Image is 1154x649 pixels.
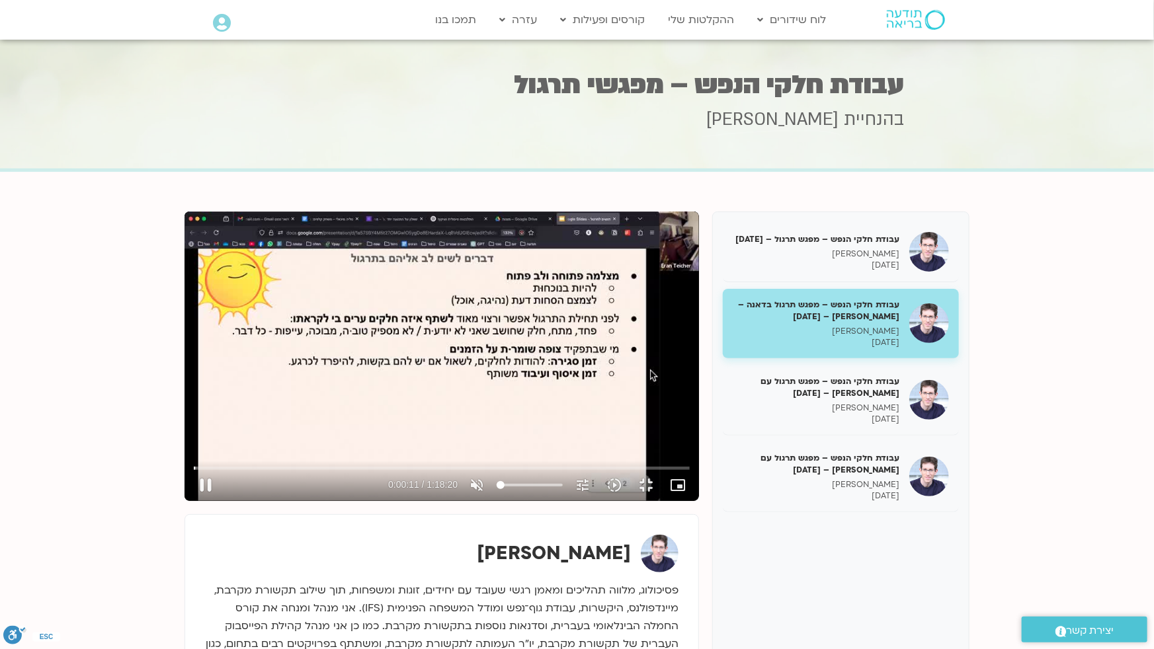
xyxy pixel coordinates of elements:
[429,7,483,32] a: תמכו בנו
[554,7,651,32] a: קורסים ופעילות
[733,260,899,271] p: [DATE]
[909,380,949,420] img: עבודת חלקי הנפש – מפגש תרגול עם ערן טייכר – 8/4/25
[733,414,899,425] p: [DATE]
[887,10,945,30] img: תודעה בריאה
[733,299,899,323] h5: עבודת חלקי הנפש – מפגש תרגול בדאנה – [PERSON_NAME] – [DATE]
[733,452,899,476] h5: עבודת חלקי הנפש – מפגש תרגול עם [PERSON_NAME] – [DATE]
[733,248,899,260] p: [PERSON_NAME]
[661,7,741,32] a: ההקלטות שלי
[909,303,949,343] img: עבודת חלקי הנפש – מפגש תרגול בדאנה – ערן טייכר – 1/4/25
[641,535,679,572] img: ערן טייכר
[733,402,899,414] p: [PERSON_NAME]
[909,457,949,496] img: עבודת חלקי הנפש – מפגש תרגול עם ערן טייכר – 15/4/25
[477,541,631,566] strong: [PERSON_NAME]
[751,7,833,32] a: לוח שידורים
[250,72,905,98] h1: עבודת חלקי הנפש – מפגשי תרגול
[909,232,949,272] img: עבודת חלקי הנפש – מפגש תרגול – 25/03/25
[1022,617,1147,642] a: יצירת קשר
[733,490,899,502] p: [DATE]
[733,479,899,490] p: [PERSON_NAME]
[733,375,899,399] h5: עבודת חלקי הנפש – מפגש תרגול עם [PERSON_NAME] – [DATE]
[733,326,899,337] p: [PERSON_NAME]
[733,233,899,245] h5: עבודת חלקי הנפש – מפגש תרגול – [DATE]
[1067,622,1114,640] span: יצירת קשר
[845,108,905,132] span: בהנחיית
[733,337,899,348] p: [DATE]
[493,7,544,32] a: עזרה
